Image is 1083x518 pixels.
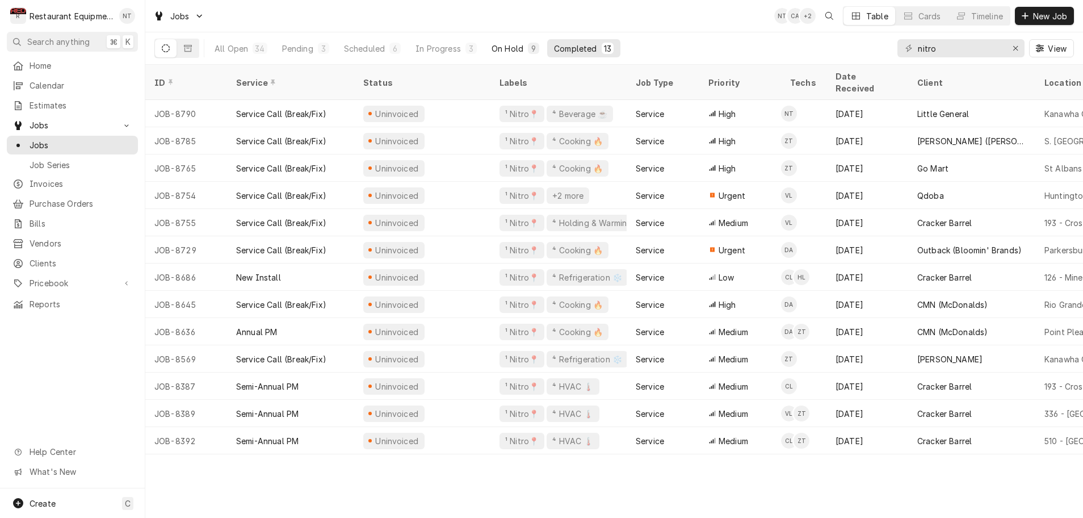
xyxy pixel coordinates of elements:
[7,136,138,154] a: Jobs
[719,217,748,229] span: Medium
[719,353,748,365] span: Medium
[30,499,56,508] span: Create
[794,406,809,421] div: ZT
[551,217,645,229] div: ⁴ Holding & Warming ♨️
[374,162,420,174] div: Uninvoiced
[781,242,797,258] div: DA
[504,190,540,202] div: ¹ Nitro📍
[781,160,797,176] div: ZT
[917,244,1022,256] div: Outback (Bloomin' Brands)
[719,326,748,338] span: Medium
[636,217,664,229] div: Service
[1015,7,1074,25] button: New Job
[7,214,138,233] a: Bills
[236,190,326,202] div: Service Call (Break/Fix)
[781,106,797,122] div: Nick Tussey's Avatar
[320,43,327,55] div: 3
[374,244,420,256] div: Uninvoiced
[363,77,479,89] div: Status
[30,446,131,458] span: Help Center
[826,400,908,427] div: [DATE]
[917,217,972,229] div: Cracker Barrel
[30,466,131,478] span: What's New
[10,8,26,24] div: R
[826,427,908,454] div: [DATE]
[604,43,611,55] div: 13
[110,36,117,48] span: ⌘
[917,326,988,338] div: CMN (McDonalds)
[30,277,115,289] span: Pricebook
[551,326,604,338] div: ⁴ Cooking 🔥
[415,43,461,55] div: In Progress
[826,345,908,373] div: [DATE]
[236,244,326,256] div: Service Call (Break/Fix)
[7,96,138,115] a: Estimates
[30,10,113,22] div: Restaurant Equipment Diagnostics
[30,237,132,249] span: Vendors
[145,373,227,400] div: JOB-8387
[781,351,797,367] div: ZT
[826,154,908,182] div: [DATE]
[826,182,908,209] div: [DATE]
[154,77,216,89] div: ID
[719,108,736,120] span: High
[719,244,745,256] span: Urgent
[917,135,1026,147] div: [PERSON_NAME] ([PERSON_NAME])
[826,236,908,264] div: [DATE]
[125,36,131,48] span: K
[917,77,1024,89] div: Client
[636,162,664,174] div: Service
[119,8,135,24] div: Nick Tussey's Avatar
[30,119,115,131] span: Jobs
[781,269,797,285] div: Cole Livingston's Avatar
[145,154,227,182] div: JOB-8765
[781,433,797,449] div: CL
[10,8,26,24] div: Restaurant Equipment Diagnostics's Avatar
[826,127,908,154] div: [DATE]
[236,381,299,392] div: Semi-Annual PM
[636,244,664,256] div: Service
[7,76,138,95] a: Calendar
[145,264,227,291] div: JOB-8686
[504,326,540,338] div: ¹ Nitro📍
[236,135,326,147] div: Service Call (Break/Fix)
[145,236,227,264] div: JOB-8729
[7,32,138,52] button: Search anything⌘K
[468,43,475,55] div: 3
[781,133,797,149] div: ZT
[781,133,797,149] div: Zack Tussey's Avatar
[236,162,326,174] div: Service Call (Break/Fix)
[781,406,797,421] div: VL
[149,7,209,26] a: Go to Jobs
[492,43,523,55] div: On Hold
[236,108,326,120] div: Service Call (Break/Fix)
[255,43,265,55] div: 34
[30,257,132,269] span: Clients
[30,298,132,310] span: Reports
[499,77,618,89] div: Labels
[781,269,797,285] div: CL
[145,100,227,127] div: JOB-8790
[636,77,690,89] div: Job Type
[636,353,664,365] div: Service
[374,408,420,420] div: Uninvoiced
[374,190,420,202] div: Uninvoiced
[30,198,132,210] span: Purchase Orders
[145,400,227,427] div: JOB-8389
[374,353,420,365] div: Uninvoiced
[917,108,969,120] div: Little General
[392,43,398,55] div: 6
[918,10,941,22] div: Cards
[826,318,908,345] div: [DATE]
[236,353,326,365] div: Service Call (Break/Fix)
[374,381,420,392] div: Uninvoiced
[636,108,664,120] div: Service
[125,498,131,509] span: C
[826,209,908,236] div: [DATE]
[826,373,908,400] div: [DATE]
[504,408,540,420] div: ¹ Nitro📍
[504,271,540,283] div: ¹ Nitro📍
[30,159,132,171] span: Job Series
[504,353,540,365] div: ¹ Nitro📍
[344,43,385,55] div: Scheduled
